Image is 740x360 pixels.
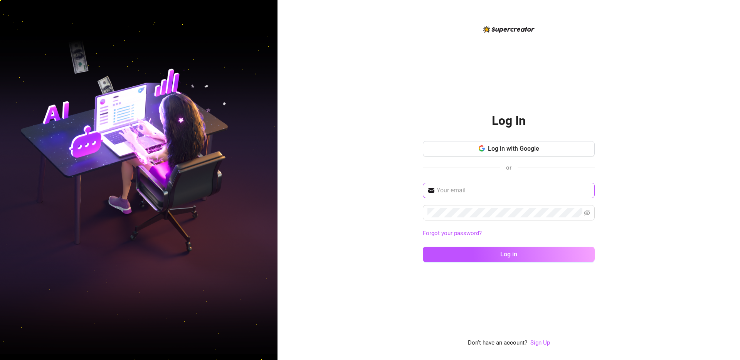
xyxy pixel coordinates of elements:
span: eye-invisible [584,210,590,216]
a: Forgot your password? [423,230,482,237]
a: Sign Up [530,339,550,346]
span: Log in with Google [488,145,539,152]
a: Forgot your password? [423,229,595,238]
span: Don't have an account? [468,338,527,348]
img: logo-BBDzfeDw.svg [483,26,535,33]
input: Your email [437,186,590,195]
button: Log in [423,247,595,262]
a: Sign Up [530,338,550,348]
span: Log in [500,251,517,258]
span: or [506,164,511,171]
h2: Log In [492,113,526,129]
button: Log in with Google [423,141,595,156]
